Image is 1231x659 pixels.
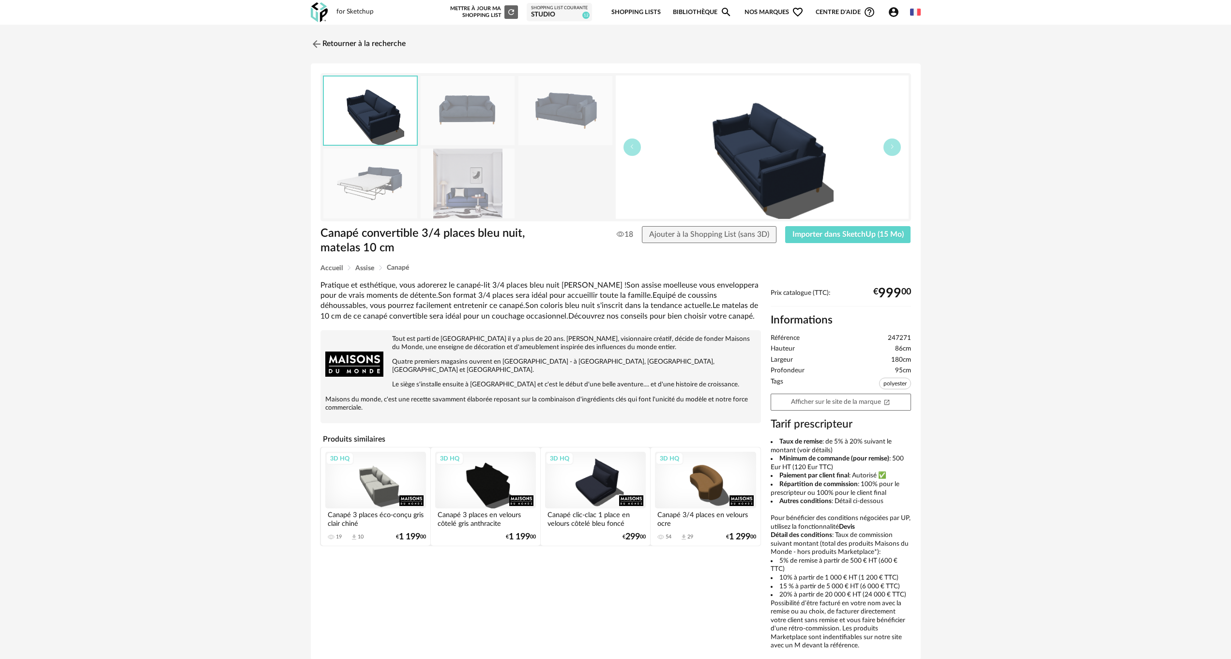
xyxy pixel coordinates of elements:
[792,6,804,18] span: Heart Outline icon
[771,574,911,582] li: 10% à partir de 1 000 € HT (1 200 € TTC)
[518,76,612,145] img: canape-convertible-3-4-places-bleu-nuit-matelas-10-cm-1000-6-0-247271_4.jpg
[864,6,875,18] span: Help Circle Outline icon
[325,508,426,528] div: Canapé 3 places éco-conçu gris clair chiné
[816,6,875,18] span: Centre d'aideHelp Circle Outline icon
[729,534,750,540] span: 1 299
[785,226,911,244] button: Importer dans SketchUp (15 Mo)
[771,480,911,497] li: : 100% pour le prescripteur ou 100% pour le client final
[720,6,732,18] span: Magnify icon
[396,534,426,540] div: € 00
[616,76,909,219] img: thumbnail.png
[873,290,911,297] div: € 00
[891,356,911,365] span: 180cm
[666,534,671,540] div: 54
[448,5,518,19] div: Mettre à jour ma Shopping List
[531,5,588,19] a: Shopping List courante studio 12
[320,265,343,272] span: Accueil
[878,290,901,297] span: 999
[350,534,358,541] span: Download icon
[311,33,406,55] a: Retourner à la recherche
[792,230,904,238] span: Importer dans SketchUp (15 Mo)
[771,497,911,506] li: : Détail ci-dessous
[771,289,911,307] div: Prix catalogue (TTC):
[673,1,732,24] a: BibliothèqueMagnify icon
[435,508,536,528] div: Canapé 3 places en velours côtelé gris anthracite
[771,582,911,591] li: 15 % à partir de 5 000 € HT (6 000 € TTC)
[771,472,911,480] li: : Autorisé ✅
[311,2,328,22] img: OXP
[888,334,911,343] span: 247271
[507,9,516,15] span: Refresh icon
[436,452,464,465] div: 3D HQ
[771,455,911,472] li: : 500 Eur HT (120 Eur TTC)
[771,557,911,574] li: 5% de remise à partir de 500 € HT (600 € TTC)
[358,534,364,540] div: 10
[325,396,756,412] p: Maisons du monde, c'est une recette savamment élaborée reposant sur la combinaison d'ingrédients ...
[779,438,822,445] b: Taux de remise
[779,472,849,479] b: Paiement par client final
[387,264,409,271] span: Canapé
[323,149,417,218] img: canape-convertible-3-4-places-bleu-nuit-matelas-10-cm-1000-6-0-247271_5.jpg
[325,381,756,389] p: Le siège s'installe ensuite à [GEOGRAPHIC_DATA] et c'est le début d'une belle aventure.... et d'u...
[779,481,858,488] b: Répartition de commission
[745,1,804,24] span: Nos marques
[771,345,795,353] span: Hauteur
[325,358,756,374] p: Quatre premiers magasins ouvrent en [GEOGRAPHIC_DATA] - à [GEOGRAPHIC_DATA], [GEOGRAPHIC_DATA], [...
[771,367,805,375] span: Profondeur
[771,378,783,392] span: Tags
[325,335,383,393] img: brand logo
[324,77,417,145] img: thumbnail.png
[895,345,911,353] span: 86cm
[506,534,536,540] div: € 00
[726,534,756,540] div: € 00
[680,534,687,541] span: Download icon
[651,447,760,546] a: 3D HQ Canapé 3/4 places en velours ocre 54 Download icon 29 €1 29900
[321,447,430,546] a: 3D HQ Canapé 3 places éco-conçu gris clair chiné 19 Download icon 10 €1 19900
[839,523,855,530] b: Devis
[399,534,420,540] span: 1 199
[431,447,540,546] a: 3D HQ Canapé 3 places en velours côtelé gris anthracite €1 19900
[336,8,374,16] div: for Sketchup
[771,313,911,327] h2: Informations
[879,378,911,389] span: polyester
[771,532,832,538] b: Détail des conditions
[771,417,911,431] h3: Tarif prescripteur
[326,452,354,465] div: 3D HQ
[625,534,640,540] span: 299
[771,394,911,411] a: Afficher sur le site de la marqueOpen In New icon
[771,438,911,650] div: Pour bénéficier des conditions négociées par UP, utilisez la fonctionnalité : Taux de commission ...
[320,226,561,256] h1: Canapé convertible 3/4 places bleu nuit, matelas 10 cm
[655,508,756,528] div: Canapé 3/4 places en velours ocre
[771,334,800,343] span: Référence
[642,226,776,244] button: Ajouter à la Shopping List (sans 3D)
[531,11,588,19] div: studio
[771,356,793,365] span: Largeur
[541,447,650,546] a: 3D HQ Canapé clic-clac 1 place en velours côtelé bleu foncé €29900
[546,452,574,465] div: 3D HQ
[421,149,515,218] img: canape-convertible-3-4-places-bleu-nuit-matelas-10-cm-1000-6-0-247271_2.jpg
[545,508,646,528] div: Canapé clic-clac 1 place en velours côtelé bleu foncé
[888,6,904,18] span: Account Circle icon
[649,230,769,238] span: Ajouter à la Shopping List (sans 3D)
[611,1,661,24] a: Shopping Lists
[623,534,646,540] div: € 00
[687,534,693,540] div: 29
[320,432,761,446] h4: Produits similaires
[320,264,911,272] div: Breadcrumb
[336,534,342,540] div: 19
[655,452,684,465] div: 3D HQ
[771,591,911,650] li: 20% à partir de 20 000 € HT (24 000 € TTC) Possibilité d’être facturé en votre nom avec la remise...
[311,38,322,50] img: svg+xml;base64,PHN2ZyB3aWR0aD0iMjQiIGhlaWdodD0iMjQiIHZpZXdCb3g9IjAgMCAyNCAyNCIgZmlsbD0ibm9uZSIgeG...
[320,280,761,322] div: Pratique et esthétique, vous adorerez le canapé-lit 3/4 places bleu nuit [PERSON_NAME] !Son assis...
[355,265,374,272] span: Assise
[888,6,899,18] span: Account Circle icon
[895,367,911,375] span: 95cm
[325,335,756,352] p: Tout est parti de [GEOGRAPHIC_DATA] il y a plus de 20 ans. [PERSON_NAME], visionnaire créatif, dé...
[531,5,588,11] div: Shopping List courante
[421,76,515,145] img: canape-convertible-3-4-places-bleu-nuit-matelas-10-cm-1000-6-0-247271_1.jpg
[779,455,889,462] b: Minimum de commande (pour remise)
[617,230,633,239] span: 18
[771,438,911,455] li: : de 5% à 20% suivant le montant (voir détails)
[509,534,530,540] span: 1 199
[582,12,590,19] span: 12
